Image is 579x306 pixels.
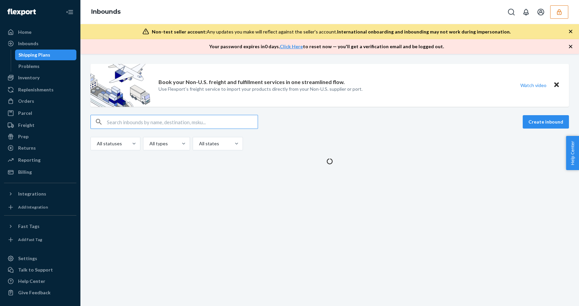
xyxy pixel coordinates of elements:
[4,143,76,153] a: Returns
[18,169,32,175] div: Billing
[18,133,28,140] div: Prep
[4,108,76,119] a: Parcel
[18,29,31,35] div: Home
[15,50,77,60] a: Shipping Plans
[18,110,32,117] div: Parcel
[18,278,45,285] div: Help Center
[63,5,76,19] button: Close Navigation
[523,115,569,129] button: Create inbound
[4,188,76,199] button: Integrations
[209,43,444,50] p: Your password expires in 0 days . to reset now — you'll get a verification email and be logged out.
[91,8,121,15] a: Inbounds
[4,131,76,142] a: Prep
[4,234,76,245] a: Add Fast Tag
[18,122,35,129] div: Freight
[18,98,34,104] div: Orders
[4,264,76,275] button: Talk to Support
[86,2,126,22] ol: breadcrumbs
[107,115,258,129] input: Search inbounds by name, destination, msku...
[18,157,41,163] div: Reporting
[4,72,76,83] a: Inventory
[4,221,76,232] button: Fast Tags
[18,255,37,262] div: Settings
[4,27,76,37] a: Home
[18,52,50,58] div: Shipping Plans
[18,237,42,242] div: Add Fast Tag
[7,9,36,15] img: Flexport logo
[18,190,46,197] div: Integrations
[337,29,511,34] span: International onboarding and inbounding may not work during impersonation.
[4,96,76,106] a: Orders
[4,287,76,298] button: Give Feedback
[4,202,76,213] a: Add Integration
[519,5,533,19] button: Open notifications
[49,5,73,11] span: Support
[158,86,363,92] p: Use Flexport’s freight service to import your products directly from your Non-U.S. supplier or port.
[18,40,39,47] div: Inbounds
[18,63,40,70] div: Problems
[96,140,97,147] input: All statuses
[280,44,303,49] a: Click Here
[15,61,77,72] a: Problems
[534,5,548,19] button: Open account menu
[18,266,53,273] div: Talk to Support
[4,120,76,131] a: Freight
[18,289,51,296] div: Give Feedback
[566,136,579,170] button: Help Center
[516,80,551,90] button: Watch video
[505,5,518,19] button: Open Search Box
[4,167,76,177] a: Billing
[4,84,76,95] a: Replenishments
[18,145,36,151] div: Returns
[18,223,40,230] div: Fast Tags
[4,276,76,287] a: Help Center
[4,38,76,49] a: Inbounds
[4,253,76,264] a: Settings
[4,155,76,165] a: Reporting
[198,140,199,147] input: All states
[18,204,48,210] div: Add Integration
[152,29,207,34] span: Non-test seller account:
[18,74,40,81] div: Inventory
[552,80,561,90] button: Close
[18,86,54,93] div: Replenishments
[152,28,511,35] div: Any updates you make will reflect against the seller's account.
[158,78,345,86] p: Book your Non-U.S. freight and fulfillment services in one streamlined flow.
